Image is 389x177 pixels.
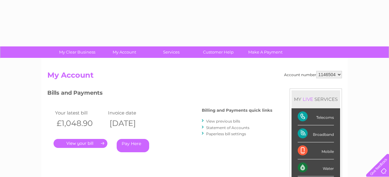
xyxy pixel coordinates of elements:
[298,125,334,142] div: Broadband
[240,46,291,58] a: Make A Payment
[298,108,334,125] div: Telecoms
[206,125,249,130] a: Statement of Accounts
[54,109,106,117] td: Your latest bill
[202,108,272,113] h4: Billing and Payments quick links
[54,117,106,130] th: £1,048.90
[298,142,334,159] div: Mobile
[298,159,334,176] div: Water
[106,109,159,117] td: Invoice date
[47,88,272,99] h3: Bills and Payments
[99,46,150,58] a: My Account
[193,46,244,58] a: Customer Help
[292,90,340,108] div: MY SERVICES
[206,119,240,123] a: View previous bills
[146,46,197,58] a: Services
[52,46,103,58] a: My Clear Business
[301,96,314,102] div: LIVE
[47,71,342,83] h2: My Account
[117,139,149,152] a: Pay Here
[206,132,246,136] a: Paperless bill settings
[54,139,107,148] a: .
[106,117,159,130] th: [DATE]
[284,71,342,78] div: Account number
